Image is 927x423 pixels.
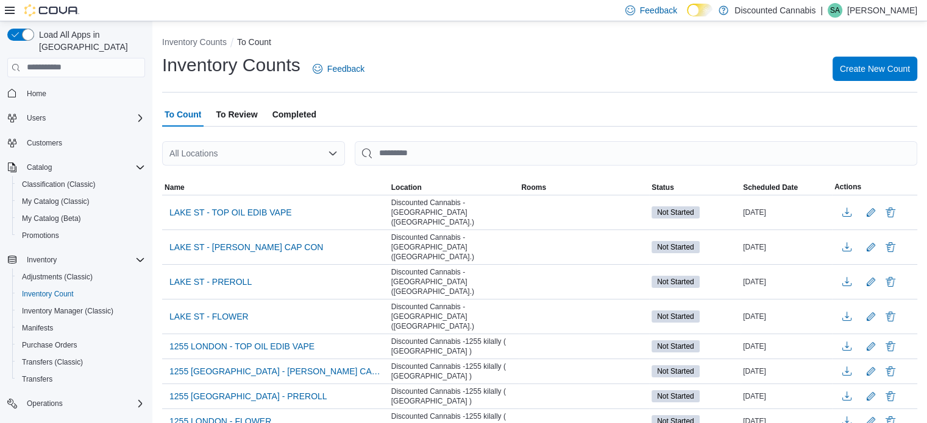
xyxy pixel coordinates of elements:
p: [PERSON_NAME] [847,3,917,18]
a: Feedback [308,57,369,81]
button: LAKE ST - TOP OIL EDIB VAPE [165,203,297,222]
span: Not Started [657,311,694,322]
button: Customers [2,134,150,152]
span: My Catalog (Classic) [17,194,145,209]
span: Not Started [657,391,694,402]
span: Discounted Cannabis -1255 kilally ( [GEOGRAPHIC_DATA] ) [391,362,517,381]
button: Delete [883,309,898,324]
span: Inventory Count [22,289,74,299]
span: Purchase Orders [22,340,77,350]
span: Completed [272,102,316,127]
button: Catalog [2,159,150,176]
span: Discounted Cannabis -[GEOGRAPHIC_DATA] ([GEOGRAPHIC_DATA].) [391,232,517,262]
button: Delete [883,274,898,289]
span: Name [165,183,185,192]
span: Inventory [27,255,57,265]
span: SA [830,3,840,18]
button: To Count [237,37,271,47]
span: Classification (Classic) [22,180,96,189]
button: Inventory [22,253,62,267]
button: Home [2,85,150,102]
button: Edit count details [864,203,878,222]
span: Home [27,89,46,99]
a: Customers [22,136,67,150]
button: Edit count details [864,337,878,355]
span: Manifests [22,323,53,333]
span: Inventory Manager (Classic) [22,306,113,316]
button: 1255 [GEOGRAPHIC_DATA] - PREROLL [165,387,332,405]
button: Rooms [519,180,649,195]
button: Edit count details [864,387,878,405]
span: Scheduled Date [743,183,798,192]
button: Transfers (Classic) [12,354,150,371]
button: Edit count details [864,238,878,256]
span: Discounted Cannabis -[GEOGRAPHIC_DATA] ([GEOGRAPHIC_DATA].) [391,198,517,227]
span: 1255 [GEOGRAPHIC_DATA] - [PERSON_NAME] CAP CON SEED [169,365,382,377]
span: Not Started [657,341,694,352]
span: Not Started [652,310,700,323]
button: Transfers [12,371,150,388]
span: Not Started [657,276,694,287]
span: My Catalog (Beta) [22,214,81,223]
button: Name [162,180,389,195]
span: Create New Count [840,63,910,75]
span: Discounted Cannabis -1255 kilally ( [GEOGRAPHIC_DATA] ) [391,337,517,356]
span: Home [22,86,145,101]
span: To Review [216,102,257,127]
button: Operations [22,396,68,411]
span: Load All Apps in [GEOGRAPHIC_DATA] [34,29,145,53]
button: Location [389,180,519,195]
span: Not Started [657,242,694,253]
span: My Catalog (Beta) [17,211,145,226]
input: Dark Mode [687,4,712,16]
button: Classification (Classic) [12,176,150,193]
a: Purchase Orders [17,338,82,352]
span: Feedback [327,63,364,75]
p: Discounted Cannabis [734,3,815,18]
button: 1255 LONDON - TOP OIL EDIB VAPE [165,337,319,355]
button: Promotions [12,227,150,244]
button: Delete [883,205,898,220]
a: Inventory Manager (Classic) [17,304,118,318]
button: LAKE ST - FLOWER [165,307,254,326]
a: Manifests [17,321,58,335]
div: Sam Annann [828,3,842,18]
span: Purchase Orders [17,338,145,352]
button: Delete [883,389,898,404]
span: Classification (Classic) [17,177,145,192]
span: Not Started [657,366,694,377]
span: Promotions [17,228,145,243]
span: Transfers (Classic) [17,355,145,369]
div: [DATE] [741,339,832,354]
a: Classification (Classic) [17,177,101,192]
button: Status [649,180,741,195]
span: Rooms [521,183,546,192]
a: Adjustments (Classic) [17,270,98,284]
span: 1255 [GEOGRAPHIC_DATA] - PREROLL [169,390,327,402]
button: LAKE ST - PREROLL [165,273,257,291]
a: My Catalog (Beta) [17,211,86,226]
a: Inventory Count [17,287,79,301]
div: [DATE] [741,274,832,289]
span: Operations [27,399,63,408]
span: LAKE ST - [PERSON_NAME] CAP CON [169,241,323,253]
span: Inventory [22,253,145,267]
div: [DATE] [741,364,832,379]
a: Transfers (Classic) [17,355,88,369]
span: Transfers (Classic) [22,357,83,367]
span: Discounted Cannabis -1255 kilally ( [GEOGRAPHIC_DATA] ) [391,386,517,406]
span: Catalog [27,163,52,172]
button: Scheduled Date [741,180,832,195]
button: Create New Count [833,57,917,81]
span: To Count [165,102,201,127]
span: Not Started [652,390,700,402]
button: Delete [883,364,898,379]
span: Customers [22,135,145,150]
button: My Catalog (Classic) [12,193,150,210]
span: Manifests [17,321,145,335]
span: Inventory Count [17,287,145,301]
button: Catalog [22,160,57,175]
button: Inventory Count [12,285,150,302]
span: Feedback [640,4,677,16]
button: Adjustments (Classic) [12,268,150,285]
